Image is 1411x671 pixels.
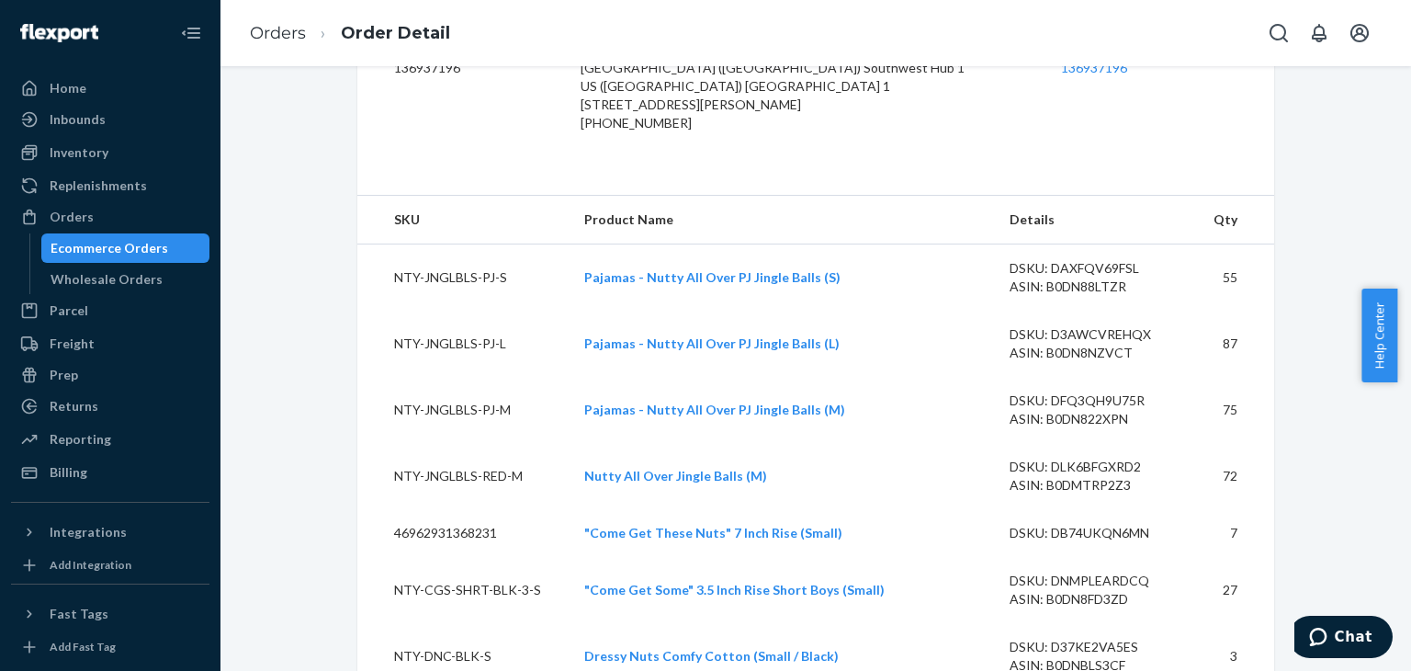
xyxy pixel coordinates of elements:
[50,397,98,415] div: Returns
[357,311,570,377] td: NTY-JNGLBLS-PJ-L
[584,525,842,540] a: "Come Get These Nuts" 7 Inch Rise (Small)
[1010,638,1182,656] div: DSKU: D37KE2VA5ES
[1294,616,1393,662] iframe: Opens a widget where you can chat to one of our agents
[1010,476,1182,495] div: ASIN: B0DMTRP2Z3
[235,6,465,61] ol: breadcrumbs
[581,60,965,112] span: [GEOGRAPHIC_DATA] ([GEOGRAPHIC_DATA]) Southwest Hub 1 US ([GEOGRAPHIC_DATA]) [GEOGRAPHIC_DATA] 1 ...
[1010,458,1182,476] div: DSKU: DLK6BFGXRD2
[11,392,209,421] a: Returns
[50,176,147,195] div: Replenishments
[173,15,209,51] button: Close Navigation
[1061,60,1127,75] a: 136937196
[50,557,131,573] div: Add Integration
[11,105,209,134] a: Inbounds
[581,114,1031,132] div: [PHONE_NUMBER]
[1010,392,1182,410] div: DSKU: DFQ3QH9U75R
[570,196,995,245] th: Product Name
[1196,509,1274,557] td: 7
[1260,15,1297,51] button: Open Search Box
[1010,278,1182,296] div: ASIN: B0DN88LTZR
[1196,311,1274,377] td: 87
[995,196,1197,245] th: Details
[11,171,209,200] a: Replenishments
[11,360,209,390] a: Prep
[11,599,209,629] button: Fast Tags
[50,430,111,449] div: Reporting
[357,196,570,245] th: SKU
[1196,245,1274,312] td: 55
[11,202,209,232] a: Orders
[1010,524,1182,542] div: DSKU: DB74UKQN6MN
[1196,377,1274,443] td: 75
[1301,15,1338,51] button: Open notifications
[1010,325,1182,344] div: DSKU: D3AWCVREHQX
[250,23,306,43] a: Orders
[41,265,210,294] a: Wholesale Orders
[11,296,209,325] a: Parcel
[11,138,209,167] a: Inventory
[584,335,840,351] a: Pajamas - Nutty All Over PJ Jingle Balls (L)
[11,74,209,103] a: Home
[1010,410,1182,428] div: ASIN: B0DN822XPN
[50,110,106,129] div: Inbounds
[51,270,163,289] div: Wholesale Orders
[584,648,839,664] a: Dressy Nuts Comfy Cotton (Small / Black)
[20,24,98,42] img: Flexport logo
[357,245,570,312] td: NTY-JNGLBLS-PJ-S
[41,233,210,263] a: Ecommerce Orders
[1341,15,1378,51] button: Open account menu
[584,582,885,597] a: "Come Get Some" 3.5 Inch Rise Short Boys (Small)
[50,301,88,320] div: Parcel
[51,239,168,257] div: Ecommerce Orders
[1196,443,1274,509] td: 72
[50,208,94,226] div: Orders
[50,523,127,541] div: Integrations
[50,335,95,353] div: Freight
[1196,196,1274,245] th: Qty
[50,366,78,384] div: Prep
[394,59,551,77] dd: 136937196
[1010,572,1182,590] div: DSKU: DNMPLEARDCQ
[11,425,209,454] a: Reporting
[50,605,108,623] div: Fast Tags
[50,639,116,654] div: Add Fast Tag
[357,443,570,509] td: NTY-JNGLBLS-RED-M
[1196,557,1274,623] td: 27
[11,329,209,358] a: Freight
[50,143,108,162] div: Inventory
[1010,344,1182,362] div: ASIN: B0DN8NZVCT
[11,458,209,487] a: Billing
[357,557,570,623] td: NTY-CGS-SHRT-BLK-3-S
[11,517,209,547] button: Integrations
[50,463,87,482] div: Billing
[50,79,86,97] div: Home
[11,554,209,576] a: Add Integration
[1010,259,1182,278] div: DSKU: DAXFQV69FSL
[584,269,841,285] a: Pajamas - Nutty All Over PJ Jingle Balls (S)
[1361,289,1397,382] button: Help Center
[1010,590,1182,608] div: ASIN: B0DN8FD3ZD
[584,468,767,483] a: Nutty All Over Jingle Balls (M)
[584,402,845,417] a: Pajamas - Nutty All Over PJ Jingle Balls (M)
[11,636,209,658] a: Add Fast Tag
[357,377,570,443] td: NTY-JNGLBLS-PJ-M
[357,509,570,557] td: 46962931368231
[341,23,450,43] a: Order Detail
